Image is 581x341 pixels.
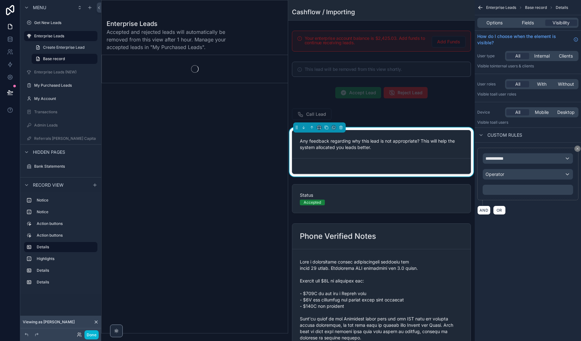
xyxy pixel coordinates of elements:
[483,169,573,180] button: Operator
[34,34,94,39] label: Enterprise Leads
[534,53,550,59] span: Internal
[477,53,503,59] label: User type
[32,42,97,53] a: Create Enterprise Lead
[553,20,570,26] span: Visibility
[477,33,578,46] a: How do I choose when the element is visible?
[292,8,355,16] h1: Cashflow / Importing
[477,64,578,69] p: Visible to
[33,182,64,188] span: Record view
[37,245,92,250] label: Details
[556,5,568,10] span: Details
[37,221,95,226] label: Action buttons
[24,80,97,90] a: My Purchased Leads
[37,198,95,203] label: Notice
[24,18,97,28] a: Get New Leads
[37,209,95,214] label: Notice
[486,5,516,10] span: Enterprise Leads
[33,149,65,155] span: Hidden pages
[477,82,503,87] label: User roles
[34,83,96,88] label: My Purchased Leads
[486,20,503,26] span: Options
[34,136,97,141] label: Referrals [PERSON_NAME] Capital
[559,53,573,59] span: Clients
[535,109,549,115] span: Mobile
[558,81,574,87] span: Without
[495,208,504,213] span: OR
[37,256,95,261] label: Highlights
[34,123,96,128] label: Admin Leads
[485,171,504,177] span: Operator
[522,20,534,26] span: Fields
[37,280,95,285] label: Details
[34,96,96,101] label: My Account
[37,268,95,273] label: Details
[34,164,96,169] label: Bank Statements
[477,110,503,115] label: Device
[34,109,96,115] label: Transactions
[24,120,97,130] a: Admin Leads
[24,161,97,171] a: Bank Statements
[477,92,578,97] p: Visible to
[493,120,508,125] span: all users
[107,19,235,28] h1: Enterprise Leads
[515,53,520,59] span: All
[33,4,46,11] span: Menu
[537,81,547,87] span: With
[24,94,97,104] a: My Account
[493,206,506,215] button: OR
[24,31,97,41] a: Enterprise Leads
[300,138,455,150] span: Any feedback regarding why this lead is not appropriate? This will help the system allocated you ...
[477,206,491,215] button: AND
[43,45,84,50] span: Create Enterprise Lead
[84,330,99,339] button: Done
[24,133,97,144] a: Referrals [PERSON_NAME] Capital
[477,120,578,125] p: Visible to
[24,107,97,117] a: Transactions
[493,64,534,68] span: Internal users & clients
[487,132,522,138] span: Custom rules
[557,109,575,115] span: Desktop
[43,56,65,61] span: Base record
[32,54,97,64] a: Base record
[515,81,520,87] span: All
[34,20,96,25] label: Get New Leads
[525,5,547,10] span: Base record
[37,233,95,238] label: Action buttons
[34,70,96,75] label: Enterprise Leads (NEW)
[493,92,516,96] span: All user roles
[23,319,75,325] span: Viewing as [PERSON_NAME]
[515,109,520,115] span: All
[107,28,235,51] span: Accepted and rejected leads will automatically be removed from this view after 1 hour. Manage you...
[20,192,101,294] div: scrollable content
[477,33,571,46] span: How do I choose when the element is visible?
